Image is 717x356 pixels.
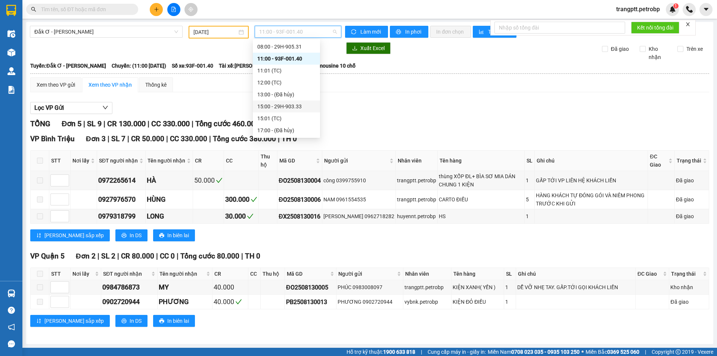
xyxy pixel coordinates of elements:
th: Nhân viên [403,268,452,280]
div: 0902720944 [102,297,156,307]
span: Số xe: 93F-001.40 [172,62,213,70]
span: SL 9 [87,119,102,128]
span: | [192,119,193,128]
div: HÀ [147,175,192,186]
div: HS [439,212,523,220]
span: | [97,252,99,260]
div: HÀNG KHÁCH TỰ ĐÓNG GÓI VÀ NIÊM PHONG TRƯỚC KHI GỬI [536,191,646,208]
span: CR 50.000 [131,134,164,143]
div: 17:00 - (Đã hủy) [257,126,316,134]
span: Xuất Excel [360,44,385,52]
span: | [177,252,179,260]
span: check [251,196,257,203]
div: Thống kê [145,81,167,89]
span: Kho nhận [646,45,672,61]
div: ĐO2508130006 [279,195,321,204]
span: | [127,134,129,143]
button: printerIn biên lai [153,229,195,241]
span: Đắk Ơ - Hồ Chí Minh [34,26,178,37]
div: huyennt.petrobp [397,212,436,220]
img: warehouse-icon [7,30,15,38]
span: In biên lai [167,231,189,239]
td: 0927976570 [97,190,146,209]
span: Lọc VP Gửi [34,103,64,112]
span: Miền Bắc [586,348,639,356]
span: Đơn 5 [62,119,81,128]
span: Làm mới [360,28,382,36]
span: Nơi lấy [72,157,89,165]
td: 0984786873 [101,280,158,295]
div: Kho nhận [670,283,707,291]
button: Kết nối tổng đài [631,22,679,34]
div: CARTO ĐIỀU [439,195,523,204]
div: 30.000 [225,211,257,222]
button: syncLàm mới [345,26,388,38]
span: | [156,252,158,260]
button: printerIn phơi [390,26,428,38]
div: PHƯƠNG [159,297,211,307]
span: Đã giao [608,45,632,53]
div: 1 [505,298,514,306]
span: In DS [130,317,142,325]
span: question-circle [8,307,15,314]
div: PB2508130013 [286,297,335,307]
div: 1 [526,176,533,185]
button: downloadXuất Excel [346,42,391,54]
div: 1 [505,283,514,291]
div: DỄ VỠ NHẸ TAY. GẤP.TỚI GỌI KHÁCH LIỀN [517,283,634,291]
th: CC [248,268,261,280]
button: In đơn chọn [430,26,471,38]
span: CR 130.000 [107,119,146,128]
span: [PERSON_NAME] sắp xếp [44,317,104,325]
th: CC [224,151,259,171]
span: In phơi [405,28,422,36]
td: PHƯƠNG [158,295,212,309]
td: HÀ [146,171,193,190]
span: ĐC Giao [637,270,661,278]
span: | [108,134,109,143]
span: | [148,119,149,128]
input: Tìm tên, số ĐT hoặc mã đơn [41,5,129,13]
div: PHÚC 0983008097 [338,283,401,291]
th: CR [212,268,248,280]
button: plus [150,3,163,16]
div: 08:00 - 29H-905.31 [257,43,316,51]
span: [PERSON_NAME] sắp xếp [44,231,104,239]
div: KIỆN XANH( YẾN ) [453,283,503,291]
span: printer [159,318,164,324]
div: 11:00 - 93F-001.40 [257,55,316,63]
b: Tuyến: Đắk Ơ - [PERSON_NAME] [30,63,106,69]
span: Trên xe [683,45,706,53]
div: HÙNG [147,194,192,205]
td: ĐO2508130004 [277,171,322,190]
span: message [8,340,15,347]
button: sort-ascending[PERSON_NAME] sắp xếp [30,229,110,241]
img: icon-new-feature [669,6,676,13]
span: ⚪️ [581,350,584,353]
span: sort-ascending [36,318,41,324]
span: In biên lai [167,317,189,325]
td: ĐX2508130016 [277,209,322,224]
span: Đơn 3 [86,134,106,143]
div: 0979318799 [98,211,144,222]
img: warehouse-icon [7,290,15,297]
span: VP Quận 5 [30,252,65,260]
div: 12:00 (TC) [257,78,316,87]
div: LONG [147,211,192,222]
div: vybnk.petrobp [404,298,450,306]
img: warehouse-icon [7,67,15,75]
th: SL [525,151,535,171]
button: file-add [167,3,180,16]
span: Người gửi [324,157,388,165]
td: 0979318799 [97,209,146,224]
sup: 1 [673,3,679,9]
th: Ghi chú [535,151,648,171]
span: check [235,298,242,305]
button: printerIn DS [115,229,148,241]
td: LONG [146,209,193,224]
span: printer [159,233,164,239]
span: | [103,119,105,128]
span: printer [121,233,127,239]
div: 11:01 (TC) [257,66,316,75]
div: trangptt.petrobp [397,195,436,204]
